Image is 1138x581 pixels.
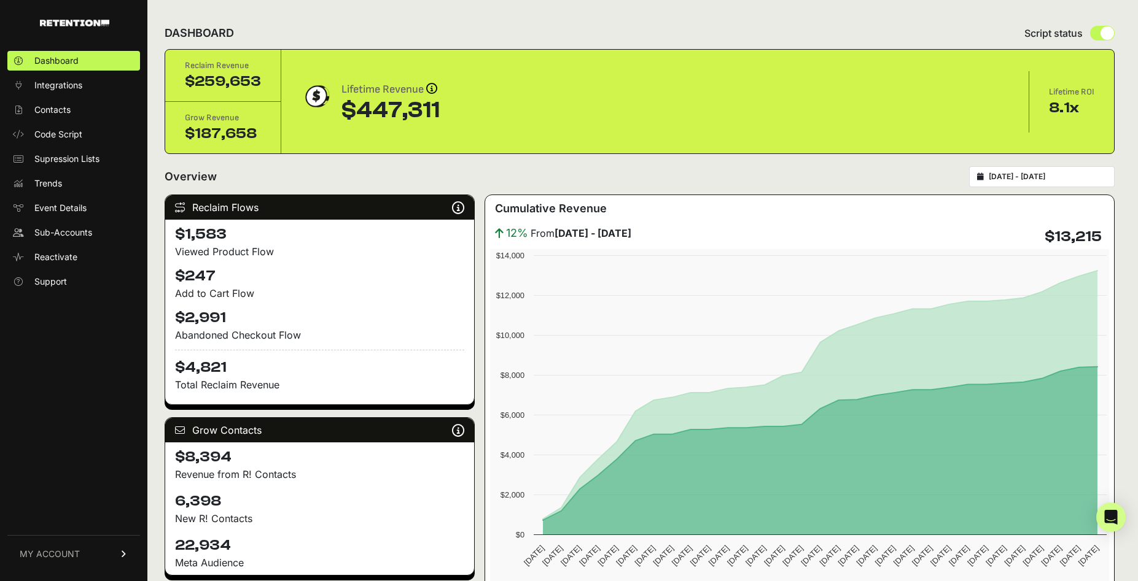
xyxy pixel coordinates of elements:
[892,544,916,568] text: [DATE]
[34,275,67,288] span: Support
[7,51,140,71] a: Dashboard
[1077,544,1101,568] text: [DATE]
[175,555,464,570] div: Meta Audience
[40,20,109,26] img: Retention.com
[175,225,464,244] h4: $1,583
[799,544,823,568] text: [DATE]
[633,544,657,568] text: [DATE]
[341,98,440,123] div: $447,311
[929,544,953,568] text: [DATE]
[7,75,140,95] a: Integrations
[7,125,140,144] a: Code Script
[781,544,805,568] text: [DATE]
[185,72,261,91] div: $259,653
[175,328,464,342] div: Abandoned Checkout Flow
[185,124,261,144] div: $187,658
[175,286,464,301] div: Add to Cart Flow
[7,198,140,218] a: Event Details
[34,202,87,214] span: Event Details
[7,100,140,120] a: Contacts
[175,447,464,467] h4: $8,394
[7,223,140,242] a: Sub-Accounts
[596,544,620,568] text: [DATE]
[496,331,524,340] text: $10,000
[34,226,92,239] span: Sub-Accounts
[707,544,731,568] text: [DATE]
[496,291,524,300] text: $12,000
[175,467,464,482] p: Revenue from R! Contacts
[175,377,464,392] p: Total Reclaim Revenue
[496,251,524,260] text: $14,000
[165,168,217,185] h2: Overview
[965,544,989,568] text: [DATE]
[7,247,140,267] a: Reactivate
[175,536,464,555] h4: 22,934
[165,418,474,442] div: Grow Contacts
[1024,26,1083,40] span: Script status
[175,491,464,511] h4: 6,398
[1045,227,1102,247] h4: $13,215
[540,544,564,568] text: [DATE]
[7,174,140,193] a: Trends
[506,225,528,242] span: 12%
[341,81,440,98] div: Lifetime Revenue
[34,104,71,116] span: Contacts
[501,490,524,499] text: $2,000
[559,544,583,568] text: [DATE]
[175,511,464,526] p: New R! Contacts
[175,308,464,328] h4: $2,991
[984,544,1008,568] text: [DATE]
[501,410,524,420] text: $6,000
[1058,544,1082,568] text: [DATE]
[817,544,841,568] text: [DATE]
[501,371,524,380] text: $8,000
[175,244,464,259] div: Viewed Product Flow
[165,25,234,42] h2: DASHBOARD
[7,149,140,169] a: Supression Lists
[762,544,786,568] text: [DATE]
[670,544,694,568] text: [DATE]
[20,548,80,560] span: MY ACCOUNT
[7,272,140,291] a: Support
[34,251,77,263] span: Reactivate
[165,195,474,220] div: Reclaim Flows
[855,544,879,568] text: [DATE]
[614,544,638,568] text: [DATE]
[185,60,261,72] div: Reclaim Revenue
[910,544,934,568] text: [DATE]
[1096,502,1126,532] div: Open Intercom Messenger
[1049,86,1094,98] div: Lifetime ROI
[175,266,464,286] h4: $247
[522,544,546,568] text: [DATE]
[7,535,140,572] a: MY ACCOUNT
[873,544,897,568] text: [DATE]
[577,544,601,568] text: [DATE]
[1021,544,1045,568] text: [DATE]
[34,79,82,91] span: Integrations
[1040,544,1064,568] text: [DATE]
[516,530,524,539] text: $0
[501,450,524,460] text: $4,000
[744,544,768,568] text: [DATE]
[34,153,99,165] span: Supression Lists
[495,200,607,217] h3: Cumulative Revenue
[175,350,464,377] h4: $4,821
[34,177,62,190] span: Trends
[947,544,971,568] text: [DATE]
[1049,98,1094,118] div: 8.1x
[688,544,712,568] text: [DATE]
[34,55,79,67] span: Dashboard
[185,112,261,124] div: Grow Revenue
[652,544,676,568] text: [DATE]
[531,226,631,240] span: From
[301,81,332,112] img: dollar-coin-05c43ed7efb7bc0c12610022525b4bbbb207c7efeef5aecc26f025e68dcafac9.png
[34,128,82,140] span: Code Script
[555,227,631,239] strong: [DATE] - [DATE]
[1002,544,1026,568] text: [DATE]
[725,544,749,568] text: [DATE]
[836,544,860,568] text: [DATE]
